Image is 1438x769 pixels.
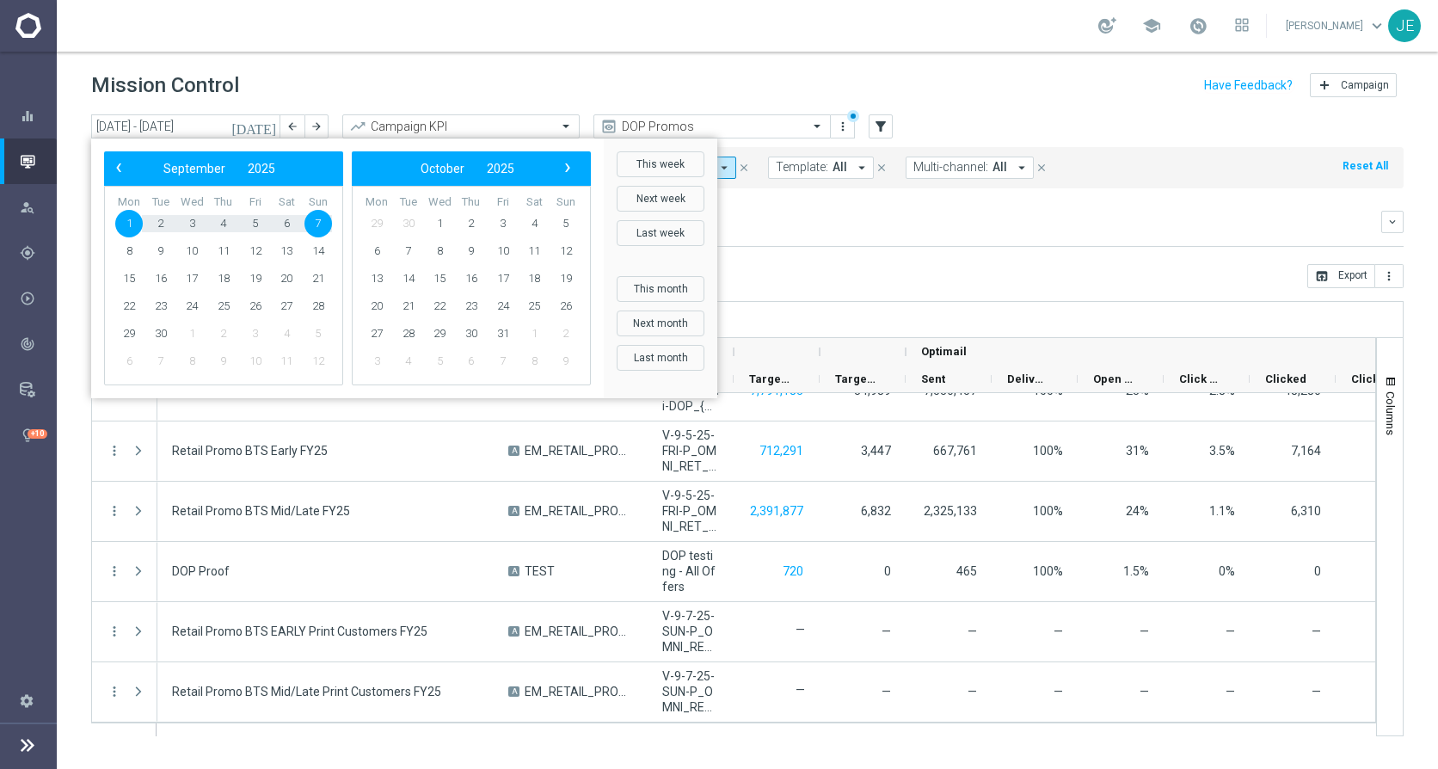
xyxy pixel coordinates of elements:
[107,624,122,639] i: more_vert
[20,412,56,458] div: Optibot
[968,685,977,698] span: —
[107,503,122,519] button: more_vert
[178,320,206,348] span: 1
[242,320,269,348] span: 3
[19,155,57,169] button: Mission Control
[520,210,548,237] span: 4
[242,292,269,320] span: 26
[152,157,237,180] button: September
[147,348,175,375] span: 7
[19,337,57,351] div: track_changes Analyze
[280,114,304,138] button: arrow_back
[520,237,548,265] span: 11
[242,348,269,375] span: 10
[91,138,717,398] bs-daterangepicker-container: calendar
[1386,216,1398,228] i: keyboard_arrow_down
[361,195,393,210] th: weekday
[617,151,704,177] button: This week
[921,372,945,385] span: Sent
[458,292,485,320] span: 23
[1307,268,1404,282] multiple-options-button: Export to CSV
[617,311,704,336] button: Next month
[738,162,750,174] i: close
[248,162,275,175] span: 2025
[20,336,35,352] i: track_changes
[424,195,456,210] th: weekday
[19,200,57,214] button: person_search Explore
[1310,73,1397,97] button: add Campaign
[19,246,57,260] div: gps_fixed Plan
[147,265,175,292] span: 16
[617,345,704,371] button: Last month
[20,200,56,215] div: Explore
[1291,504,1321,518] span: 6,310
[1140,685,1149,698] span: Open Rate = Opened / Delivered
[363,320,390,348] span: 27
[147,292,175,320] span: 23
[835,372,876,385] span: Targeted Responders
[1315,269,1329,283] i: open_in_browser
[208,195,240,210] th: weekday
[1140,624,1149,638] span: Open Rate = Opened / Delivered
[1219,564,1235,578] span: Click Rate = Clicked / Opened
[273,292,300,320] span: 27
[363,210,390,237] span: 29
[550,195,581,210] th: weekday
[1126,504,1149,518] span: Open Rate = Opened / Delivered
[508,446,519,456] span: A
[1209,384,1235,397] span: Click Rate = Clicked / Opened
[242,265,269,292] span: 19
[748,501,805,522] button: 2,391,877
[20,93,56,138] div: Dashboard
[1341,79,1389,91] span: Campaign
[395,348,422,375] span: 4
[476,157,525,180] button: 2025
[1384,391,1398,435] span: Columns
[393,195,425,210] th: weekday
[107,563,122,579] button: more_vert
[363,237,390,265] span: 6
[19,428,57,442] button: lightbulb Optibot +10
[426,265,453,292] span: 15
[458,265,485,292] span: 16
[489,237,517,265] span: 10
[836,120,850,133] i: more_vert
[882,685,891,698] span: —
[1318,78,1331,92] i: add
[1123,564,1149,578] span: Open Rate = Opened / Delivered
[237,157,286,180] button: 2025
[552,320,580,348] span: 2
[1033,504,1063,518] span: Delivery Rate = Delivered / Sent
[552,265,580,292] span: 19
[520,320,548,348] span: 1
[273,348,300,375] span: 11
[273,265,300,292] span: 20
[19,383,57,397] button: Data Studio
[552,210,580,237] span: 5
[210,210,237,237] span: 4
[556,157,578,180] button: ›
[19,692,34,708] i: settings
[525,624,633,639] span: EM_RETAIL_PROMO
[108,157,330,180] bs-datepicker-navigation-view: ​ ​ ​
[1226,685,1235,698] span: Click Rate = Clicked / Opened
[107,443,122,458] button: more_vert
[796,622,805,637] label: —
[426,348,453,375] span: 5
[1033,564,1063,578] span: Delivery Rate = Delivered / Sent
[520,292,548,320] span: 25
[178,265,206,292] span: 17
[310,120,323,132] i: arrow_forward
[20,200,35,215] i: person_search
[1312,685,1321,698] span: —
[395,237,422,265] span: 7
[304,292,332,320] span: 28
[20,382,56,397] div: Data Studio
[968,624,977,638] span: —
[519,195,550,210] th: weekday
